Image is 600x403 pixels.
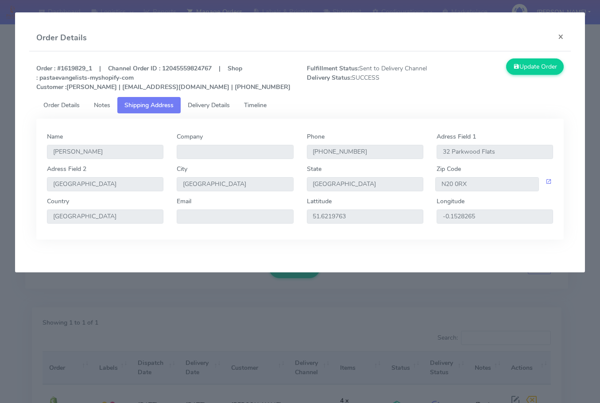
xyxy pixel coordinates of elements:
strong: Fulfillment Status: [307,64,359,73]
span: Shipping Address [124,101,174,109]
strong: Delivery Status: [307,74,352,82]
span: Delivery Details [188,101,230,109]
label: Lattitude [307,197,332,206]
label: Name [47,132,63,141]
span: Notes [94,101,110,109]
strong: Customer : [36,83,66,91]
label: Company [177,132,203,141]
label: City [177,164,187,174]
h4: Order Details [36,32,87,44]
strong: Order : #1619829_1 | Channel Order ID : 12045559824767 | Shop : pastaevangelists-myshopify-com [P... [36,64,290,91]
label: Adress Field 1 [437,132,476,141]
label: Adress Field 2 [47,164,86,174]
span: Order Details [43,101,80,109]
button: Close [551,25,571,48]
label: Email [177,197,191,206]
label: Zip Code [437,164,461,174]
span: Sent to Delivery Channel SUCCESS [300,64,435,92]
label: State [307,164,321,174]
span: Timeline [244,101,267,109]
ul: Tabs [36,97,564,113]
button: Update Order [506,58,564,75]
label: Phone [307,132,325,141]
label: Longitude [437,197,465,206]
label: Country [47,197,69,206]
